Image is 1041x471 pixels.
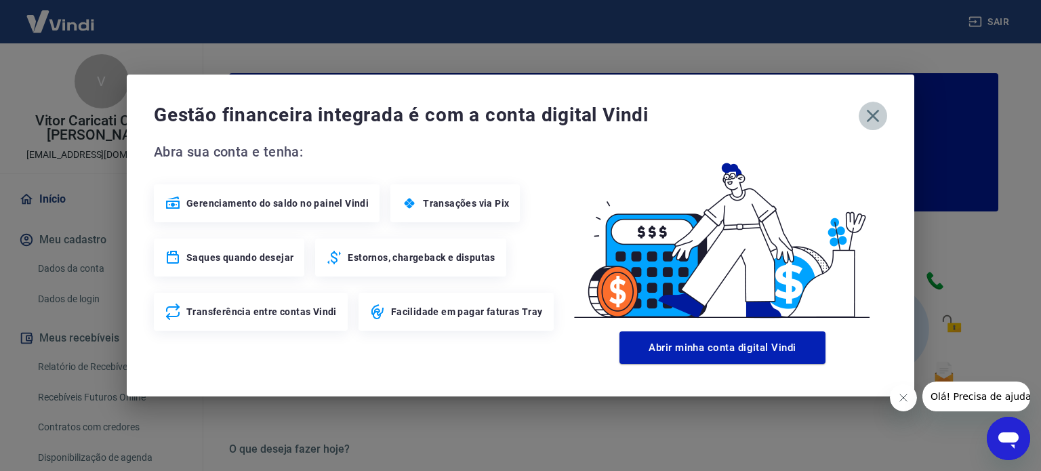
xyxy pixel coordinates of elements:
iframe: Mensagem da empresa [922,382,1030,411]
span: Saques quando desejar [186,251,293,264]
span: Abra sua conta e tenha: [154,141,558,163]
button: Abrir minha conta digital Vindi [619,331,825,364]
span: Gerenciamento do saldo no painel Vindi [186,197,369,210]
span: Olá! Precisa de ajuda? [8,9,114,20]
img: Good Billing [558,141,887,326]
iframe: Fechar mensagem [890,384,917,411]
span: Transações via Pix [423,197,509,210]
span: Gestão financeira integrada é com a conta digital Vindi [154,102,859,129]
iframe: Botão para abrir a janela de mensagens [987,417,1030,460]
span: Transferência entre contas Vindi [186,305,337,319]
span: Facilidade em pagar faturas Tray [391,305,543,319]
span: Estornos, chargeback e disputas [348,251,495,264]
